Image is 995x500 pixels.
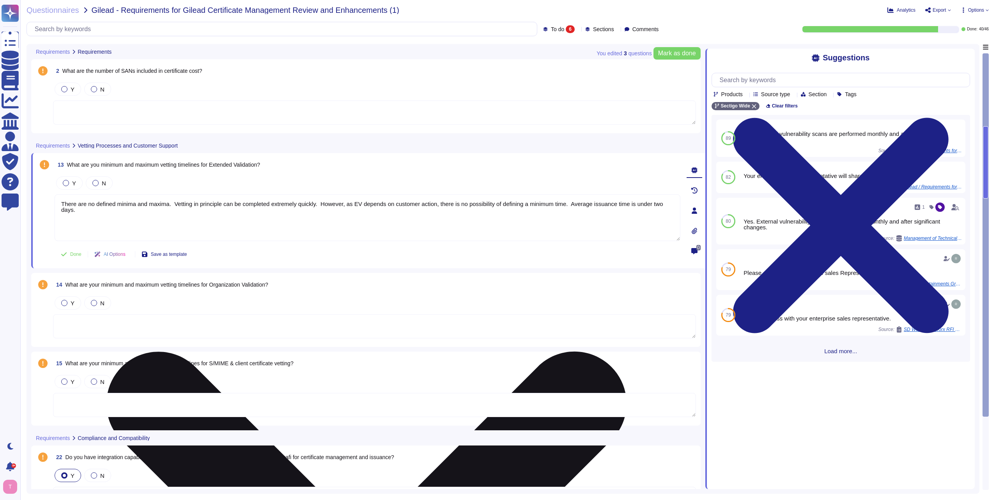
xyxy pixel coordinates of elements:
[696,245,701,250] span: 0
[78,143,178,148] span: Vetting Processes and Customer Support
[11,463,16,468] div: 9+
[72,180,76,187] span: Y
[653,47,701,60] button: Mark as done
[36,143,70,148] span: Requirements
[967,27,977,31] span: Done:
[3,480,17,494] img: user
[593,26,614,32] span: Sections
[726,175,731,180] span: 82
[951,254,961,263] img: user
[968,8,984,12] span: Options
[53,454,62,460] span: 22
[55,162,64,167] span: 13
[2,478,23,495] button: user
[933,8,946,12] span: Export
[887,7,915,13] button: Analytics
[632,26,659,32] span: Comments
[566,25,575,33] div: 6
[100,86,104,93] span: N
[726,136,731,141] span: 89
[27,6,79,14] span: Questionnaires
[78,435,150,441] span: Compliance and Compatibility
[53,282,62,287] span: 14
[597,51,652,56] span: You edited question s
[658,50,696,56] span: Mark as done
[92,6,399,14] span: Gilead - Requirements for Gilead Certificate Management Review and Enhancements (1)
[31,22,537,36] input: Search by keywords
[36,49,70,55] span: Requirements
[624,51,627,56] b: 3
[726,219,731,224] span: 80
[726,267,731,272] span: 79
[979,27,989,31] span: 40 / 46
[716,73,970,87] input: Search by keywords
[71,86,74,93] span: Y
[53,361,62,366] span: 15
[102,180,106,187] span: N
[726,313,731,317] span: 79
[78,49,112,55] span: Requirements
[897,8,915,12] span: Analytics
[951,299,961,309] img: user
[55,194,680,241] textarea: There are no defined minima and maxima. Vetting in principle can be completed extremely quickly. ...
[62,68,202,74] span: What are the number of SANs included in certificate cost?
[53,68,59,74] span: 2
[551,26,564,32] span: To do
[36,435,70,441] span: Requirements
[67,162,260,168] span: What are you minimum and maximum vetting timelines for Extended Validation?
